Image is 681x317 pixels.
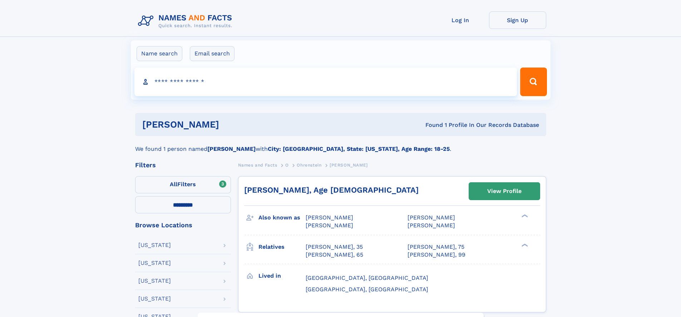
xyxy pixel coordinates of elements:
[268,145,450,152] b: City: [GEOGRAPHIC_DATA], State: [US_STATE], Age Range: 18-25
[135,136,546,153] div: We found 1 person named with .
[408,214,455,221] span: [PERSON_NAME]
[487,183,522,199] div: View Profile
[285,163,289,168] span: O
[408,251,465,259] a: [PERSON_NAME], 99
[306,243,363,251] a: [PERSON_NAME], 35
[258,270,306,282] h3: Lived in
[297,163,321,168] span: Ohrenstein
[306,274,428,281] span: [GEOGRAPHIC_DATA], [GEOGRAPHIC_DATA]
[297,160,321,169] a: Ohrenstein
[138,242,171,248] div: [US_STATE]
[432,11,489,29] a: Log In
[138,278,171,284] div: [US_STATE]
[520,68,547,96] button: Search Button
[134,68,517,96] input: search input
[258,241,306,253] h3: Relatives
[322,121,539,129] div: Found 1 Profile In Our Records Database
[190,46,235,61] label: Email search
[138,296,171,302] div: [US_STATE]
[238,160,277,169] a: Names and Facts
[244,185,419,194] a: [PERSON_NAME], Age [DEMOGRAPHIC_DATA]
[489,11,546,29] a: Sign Up
[170,181,177,188] span: All
[135,222,231,228] div: Browse Locations
[135,11,238,31] img: Logo Names and Facts
[135,162,231,168] div: Filters
[306,214,353,221] span: [PERSON_NAME]
[306,251,363,259] a: [PERSON_NAME], 65
[520,214,528,218] div: ❯
[138,260,171,266] div: [US_STATE]
[330,163,368,168] span: [PERSON_NAME]
[469,183,540,200] a: View Profile
[306,286,428,293] span: [GEOGRAPHIC_DATA], [GEOGRAPHIC_DATA]
[408,222,455,229] span: [PERSON_NAME]
[408,243,464,251] a: [PERSON_NAME], 75
[137,46,182,61] label: Name search
[142,120,322,129] h1: [PERSON_NAME]
[207,145,256,152] b: [PERSON_NAME]
[285,160,289,169] a: O
[258,212,306,224] h3: Also known as
[520,243,528,247] div: ❯
[306,222,353,229] span: [PERSON_NAME]
[135,176,231,193] label: Filters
